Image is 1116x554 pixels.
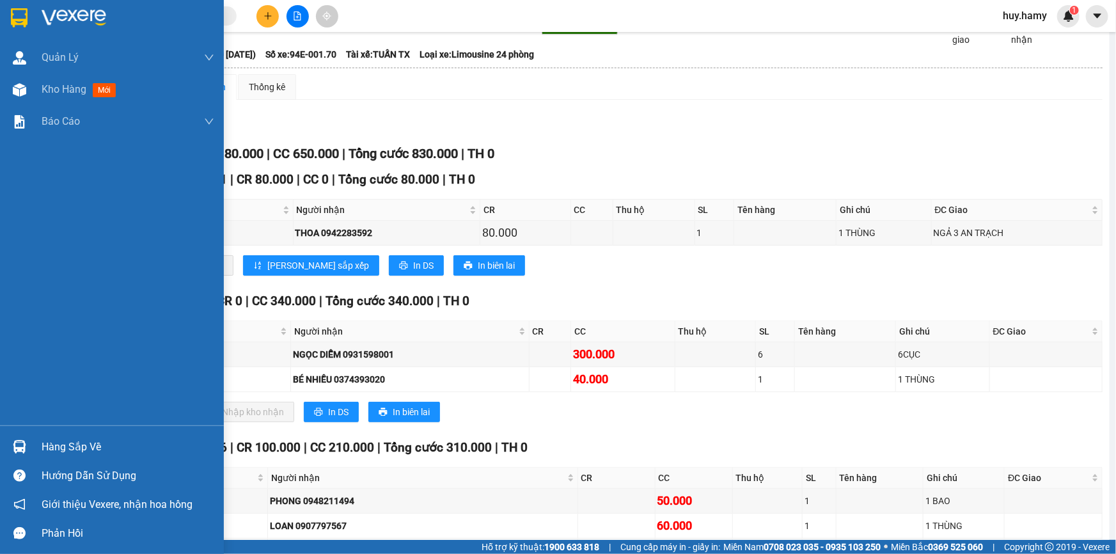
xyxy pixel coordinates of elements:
[273,146,339,161] span: CC 650.000
[252,294,316,308] span: CC 340.000
[993,540,994,554] span: |
[480,200,571,221] th: CR
[13,115,26,129] img: solution-icon
[319,294,322,308] span: |
[437,294,440,308] span: |
[898,347,987,361] div: 6CỤC
[13,470,26,482] span: question-circle
[304,440,307,455] span: |
[1006,19,1044,47] span: Kho nhận
[13,527,26,539] span: message
[1072,6,1076,15] span: 1
[756,321,795,342] th: SL
[1086,5,1108,28] button: caret-down
[297,172,300,187] span: |
[13,83,26,97] img: warehouse-icon
[1045,542,1054,551] span: copyright
[42,438,214,457] div: Hàng sắp về
[657,492,730,510] div: 50.000
[217,294,242,308] span: CR 0
[837,200,931,221] th: Ghi chú
[203,440,227,455] span: SL 6
[891,540,983,554] span: Miền Bắc
[837,468,924,489] th: Tên hàng
[249,80,285,94] div: Thống kê
[723,540,881,554] span: Miền Nam
[934,226,1100,240] div: NGẢ 3 AN TRẠCH
[795,321,896,342] th: Tên hàng
[338,172,439,187] span: Tổng cước 80.000
[449,172,475,187] span: TH 0
[935,203,1089,217] span: ĐC Giao
[573,370,672,388] div: 40.000
[204,116,214,127] span: down
[342,146,345,161] span: |
[304,402,359,422] button: printerIn DS
[198,146,263,161] span: CR 180.000
[573,345,672,363] div: 300.000
[758,347,792,361] div: 6
[332,172,335,187] span: |
[270,519,575,533] div: LOAN 0907797567
[13,440,26,454] img: warehouse-icon
[230,440,233,455] span: |
[1063,10,1074,22] img: icon-new-feature
[896,321,990,342] th: Ghi chú
[609,540,611,554] span: |
[544,542,599,552] strong: 1900 633 818
[925,494,1002,508] div: 1 BAO
[13,498,26,510] span: notification
[11,8,28,28] img: logo-vxr
[758,372,792,386] div: 1
[571,200,613,221] th: CC
[578,468,656,489] th: CR
[928,542,983,552] strong: 0369 525 060
[310,440,374,455] span: CC 210.000
[368,402,440,422] button: printerIn biên lai
[453,255,525,276] button: printerIn biên lai
[898,372,987,386] div: 1 THÙNG
[764,542,881,552] strong: 0708 023 035 - 0935 103 250
[294,324,515,338] span: Người nhận
[13,51,26,65] img: warehouse-icon
[925,519,1002,533] div: 1 THÙNG
[253,261,262,271] span: sort-ascending
[270,494,575,508] div: PHONG 0948211494
[734,200,837,221] th: Tên hàng
[326,294,434,308] span: Tổng cước 340.000
[443,294,469,308] span: TH 0
[695,200,735,221] th: SL
[293,372,526,386] div: BÉ NHIỀU 0374393020
[346,47,410,61] span: Tài xế: TUẤN TX
[923,468,1005,489] th: Ghi chú
[230,172,233,187] span: |
[42,49,79,65] span: Quản Lý
[468,146,494,161] span: TH 0
[805,519,834,533] div: 1
[993,8,1057,24] span: huy.hamy
[379,408,388,418] span: printer
[263,12,272,20] span: plus
[237,172,294,187] span: CR 80.000
[443,172,446,187] span: |
[993,324,1089,338] span: ĐC Giao
[571,321,675,342] th: CC
[328,405,349,419] span: In DS
[613,200,695,221] th: Thu hộ
[297,203,467,217] span: Người nhận
[697,226,732,240] div: 1
[316,5,338,28] button: aim
[620,540,720,554] span: Cung cấp máy in - giấy in:
[384,440,492,455] span: Tổng cước 310.000
[838,226,929,240] div: 1 THÙNG
[675,321,756,342] th: Thu hộ
[482,224,569,242] div: 80.000
[495,440,498,455] span: |
[42,466,214,486] div: Hướng dẫn sử dụng
[478,258,515,273] span: In biên lai
[399,261,408,271] span: printer
[42,496,193,512] span: Giới thiệu Vexere, nhận hoa hồng
[295,226,478,240] div: THOA 0942283592
[420,47,534,61] span: Loại xe: Limousine 24 phòng
[413,258,434,273] span: In DS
